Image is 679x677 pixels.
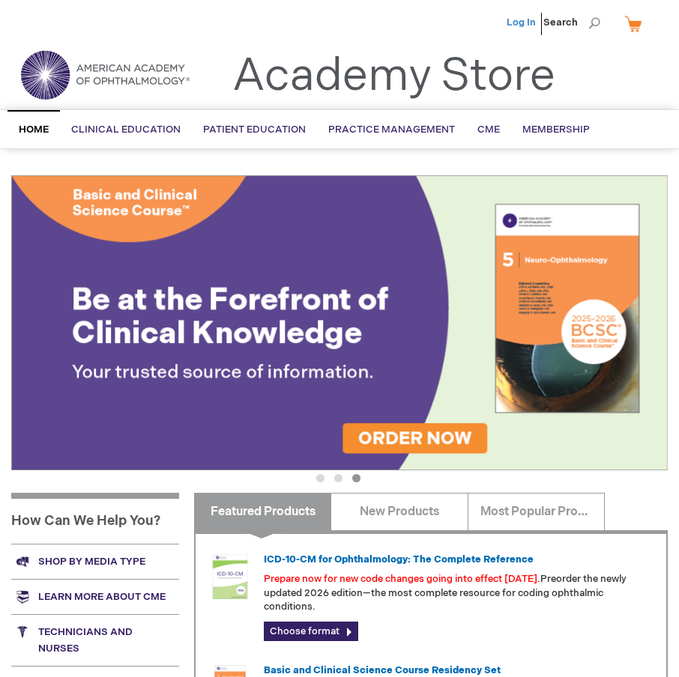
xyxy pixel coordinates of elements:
[19,124,49,136] span: Home
[468,493,605,530] a: Most Popular Products
[208,554,253,599] img: 0120008u_42.png
[522,124,590,136] span: Membership
[11,544,179,579] a: Shop by media type
[264,553,534,565] a: ICD-10-CM for Ophthalmology: The Complete Reference
[232,49,555,103] a: Academy Store
[194,493,331,530] a: Featured Products
[331,493,468,530] a: New Products
[11,579,179,614] a: Learn more about CME
[264,573,540,585] font: Prepare now for new code changes going into effect [DATE].
[264,622,358,641] a: Choose format
[264,572,654,614] p: Preorder the newly updated 2026 edition—the most complete resource for coding ophthalmic conditions.
[11,614,179,666] a: Technicians and nurses
[543,7,600,37] span: Search
[507,16,536,28] a: Log In
[264,664,501,676] a: Basic and Clinical Science Course Residency Set
[316,474,325,482] button: 1 of 3
[477,124,500,136] span: CME
[334,474,342,482] button: 2 of 3
[11,493,179,544] h1: How Can We Help You?
[352,474,360,482] button: 3 of 3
